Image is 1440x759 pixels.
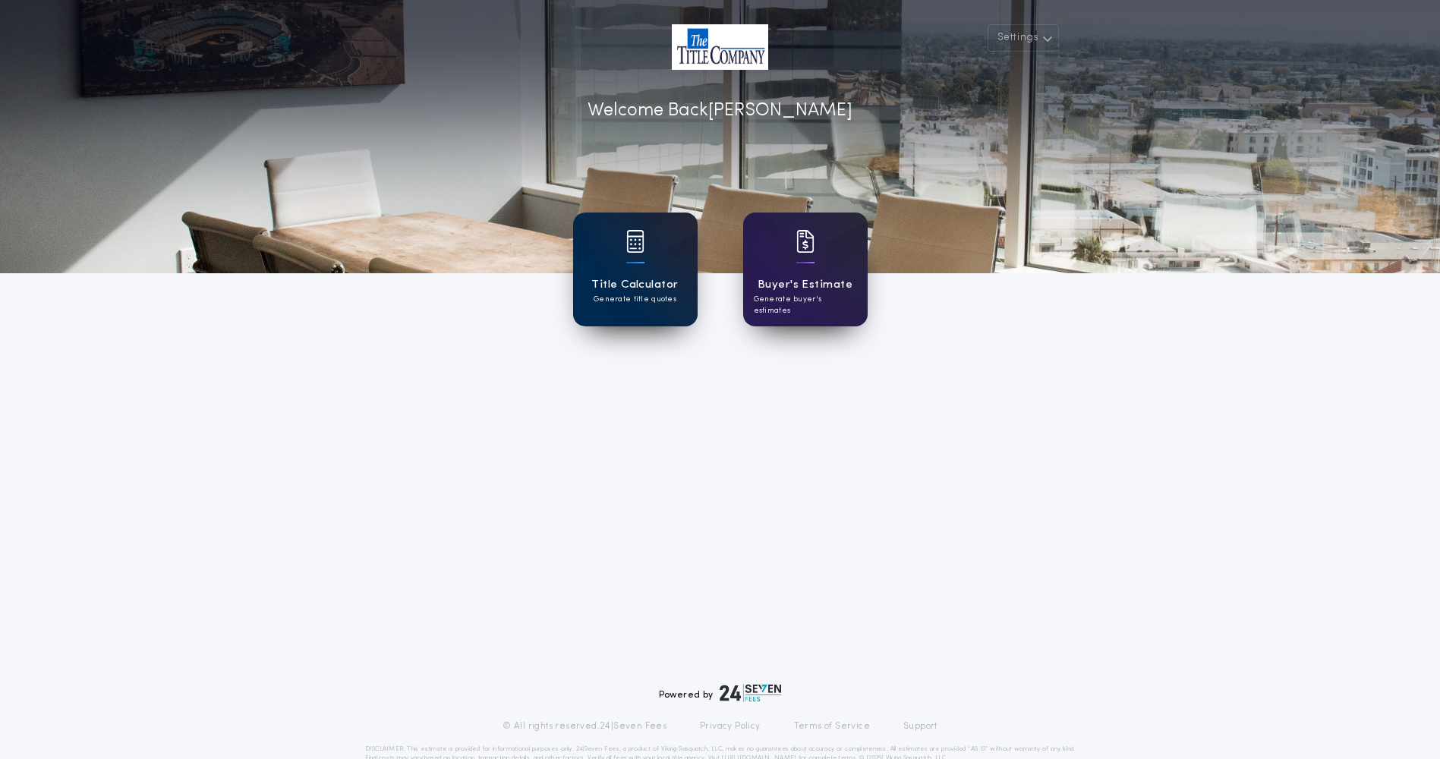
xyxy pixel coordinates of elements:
a: Privacy Policy [700,720,761,732]
p: Generate buyer's estimates [754,294,857,317]
div: Powered by [659,684,782,702]
h1: Buyer's Estimate [758,276,852,294]
a: Terms of Service [794,720,870,732]
a: card iconBuyer's EstimateGenerate buyer's estimates [743,213,868,326]
p: © All rights reserved. 24|Seven Fees [503,720,666,732]
p: Welcome Back [PERSON_NAME] [588,97,852,124]
a: card iconTitle CalculatorGenerate title quotes [573,213,698,326]
p: Generate title quotes [594,294,676,305]
img: card icon [796,230,815,253]
button: Settings [988,24,1059,52]
a: Support [903,720,937,732]
img: logo [720,684,782,702]
img: card icon [626,230,644,253]
img: account-logo [672,24,768,70]
h1: Title Calculator [591,276,678,294]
